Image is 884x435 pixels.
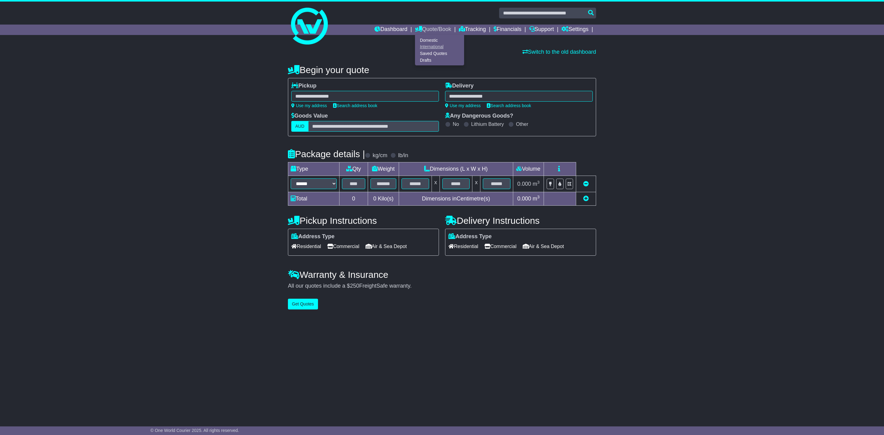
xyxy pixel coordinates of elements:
a: Quote/Book [415,25,451,35]
a: Support [529,25,554,35]
h4: Warranty & Insurance [288,270,596,280]
label: kg/cm [373,152,387,159]
label: lb/in [398,152,408,159]
label: Pickup [291,83,316,89]
a: Search address book [487,103,531,108]
a: Saved Quotes [415,50,464,57]
td: 0 [339,192,368,206]
span: m [533,181,540,187]
h4: Begin your quote [288,65,596,75]
span: © One World Courier 2025. All rights reserved. [150,428,239,433]
span: Air & Sea Depot [366,242,407,251]
span: Commercial [327,242,359,251]
span: Commercial [484,242,516,251]
a: International [415,44,464,50]
td: x [432,176,440,192]
td: Type [288,162,339,176]
a: Use my address [445,103,481,108]
a: Drafts [415,57,464,64]
td: Qty [339,162,368,176]
label: Any Dangerous Goods? [445,113,513,119]
td: Volume [513,162,544,176]
label: Address Type [291,233,335,240]
td: Dimensions in Centimetre(s) [399,192,513,206]
span: 0.000 [517,181,531,187]
td: x [472,176,480,192]
td: Total [288,192,339,206]
label: Lithium Battery [471,121,504,127]
td: Weight [368,162,399,176]
a: Domestic [415,37,464,44]
div: Quote/Book [415,35,464,65]
a: Remove this item [583,181,589,187]
a: Tracking [459,25,486,35]
a: Switch to the old dashboard [522,49,596,55]
a: Search address book [333,103,377,108]
a: Add new item [583,196,589,202]
label: Delivery [445,83,474,89]
label: Goods Value [291,113,328,119]
label: Address Type [448,233,492,240]
button: Get Quotes [288,299,318,309]
h4: Pickup Instructions [288,216,439,226]
span: Air & Sea Depot [523,242,564,251]
td: Kilo(s) [368,192,399,206]
td: Dimensions (L x W x H) [399,162,513,176]
a: Financials [494,25,521,35]
a: Settings [561,25,588,35]
span: 250 [350,283,359,289]
h4: Package details | [288,149,365,159]
span: 0 [373,196,376,202]
span: m [533,196,540,202]
span: Residential [291,242,321,251]
label: Other [516,121,528,127]
a: Dashboard [374,25,407,35]
span: 0.000 [517,196,531,202]
div: All our quotes include a $ FreightSafe warranty. [288,283,596,289]
sup: 3 [537,180,540,184]
label: AUD [291,121,308,132]
a: Use my address [291,103,327,108]
h4: Delivery Instructions [445,216,596,226]
span: Residential [448,242,478,251]
label: No [453,121,459,127]
sup: 3 [537,195,540,199]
